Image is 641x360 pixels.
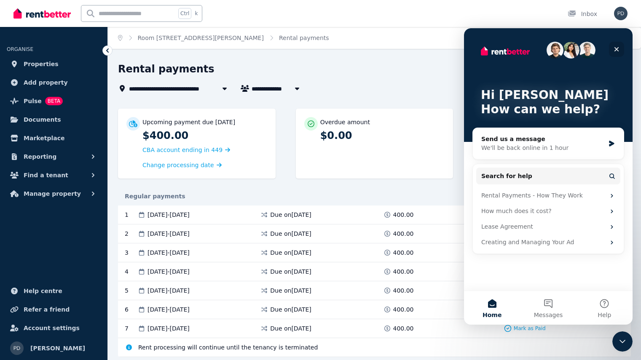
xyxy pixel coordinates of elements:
[270,286,311,295] span: Due on [DATE]
[142,147,223,153] span: CBA account ending in 449
[195,10,198,17] span: k
[108,27,339,49] nav: Breadcrumb
[568,10,597,18] div: Inbox
[125,267,137,276] div: 4
[13,7,71,20] img: RentBetter
[142,118,235,126] p: Upcoming payment due [DATE]
[125,211,137,219] div: 1
[24,115,61,125] span: Documents
[270,267,311,276] span: Due on [DATE]
[7,148,101,165] button: Reporting
[148,324,190,333] span: [DATE] - [DATE]
[270,248,311,257] span: Due on [DATE]
[320,129,445,142] p: $0.00
[148,267,190,276] span: [DATE] - [DATE]
[320,118,370,126] p: Overdue amount
[178,8,191,19] span: Ctrl
[7,320,101,336] a: Account settings
[393,229,414,238] span: 400.00
[118,192,631,200] div: Regular payments
[614,7,628,20] img: Philip Dissanayake
[612,331,633,352] iframe: Intercom live chat
[514,325,546,332] span: Mark as Paid
[45,97,63,105] span: BETA
[24,152,56,162] span: Reporting
[24,286,62,296] span: Help centre
[148,305,190,314] span: [DATE] - [DATE]
[24,59,59,69] span: Properties
[125,248,137,257] div: 3
[142,129,267,142] p: $400.00
[125,286,137,295] div: 5
[393,324,414,333] span: 400.00
[24,304,70,315] span: Refer a friend
[125,229,137,238] div: 2
[393,248,414,257] span: 400.00
[270,324,311,333] span: Due on [DATE]
[24,323,80,333] span: Account settings
[270,211,311,219] span: Due on [DATE]
[125,324,137,333] div: 7
[393,211,414,219] span: 400.00
[10,341,24,355] img: Philip Dissanayake
[7,130,101,147] a: Marketplace
[125,305,137,314] div: 6
[7,301,101,318] a: Refer a friend
[7,111,101,128] a: Documents
[142,161,222,169] a: Change processing date
[393,305,414,314] span: 400.00
[7,46,33,52] span: ORGANISE
[30,343,85,353] span: [PERSON_NAME]
[7,283,101,299] a: Help centre
[7,56,101,72] a: Properties
[393,286,414,295] span: 400.00
[138,343,318,352] span: Rent processing will continue until the tenancy is terminated
[464,28,633,325] iframe: Intercom live chat
[7,74,101,91] a: Add property
[270,305,311,314] span: Due on [DATE]
[118,62,215,76] h1: Rental payments
[24,133,64,143] span: Marketplace
[24,189,81,199] span: Manage property
[7,185,101,202] button: Manage property
[279,34,329,42] span: Rental payments
[7,167,101,184] button: Find a tenant
[24,77,68,88] span: Add property
[148,211,190,219] span: [DATE] - [DATE]
[24,170,68,180] span: Find a tenant
[24,96,42,106] span: Pulse
[270,229,311,238] span: Due on [DATE]
[148,286,190,295] span: [DATE] - [DATE]
[148,248,190,257] span: [DATE] - [DATE]
[142,161,214,169] span: Change processing date
[148,229,190,238] span: [DATE] - [DATE]
[7,93,101,109] a: PulseBETA
[138,35,264,41] a: Room [STREET_ADDRESS][PERSON_NAME]
[393,267,414,276] span: 400.00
